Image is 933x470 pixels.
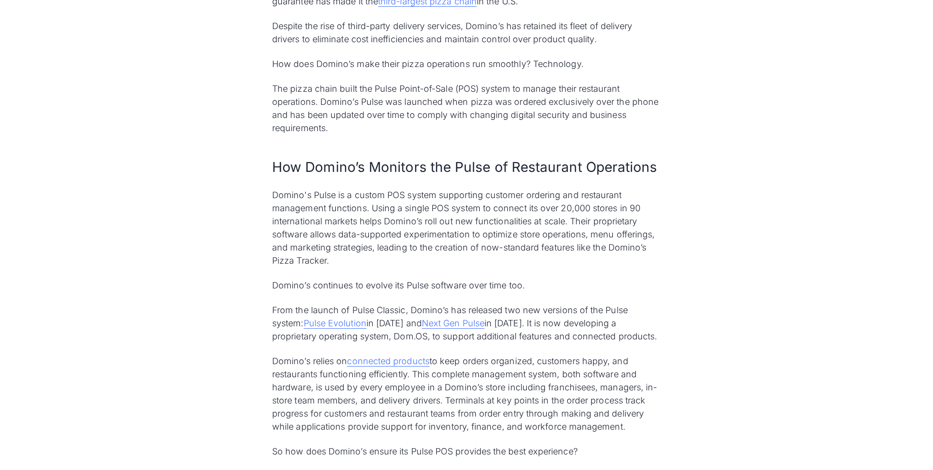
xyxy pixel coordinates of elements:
a: Pulse Evolution [304,318,366,329]
a: Next Gen Pulse [422,318,484,329]
p: Domino’s continues to evolve its Pulse software over time too. [272,279,661,292]
p: The pizza chain built the Pulse Point-of-Sale (POS) system to manage their restaurant operations.... [272,82,661,134]
p: From the launch of Pulse Classic, Domino’s has released two new versions of the Pulse system: in ... [272,303,661,343]
p: So how does Domino’s ensure its Pulse POS provides the best experience? [272,445,661,458]
p: How does Domino’s make their pizza operations run smoothly? Technology. [272,57,661,70]
p: Domino's Pulse is a custom POS system supporting customer ordering and restaurant management func... [272,188,661,267]
h2: How Domino’s Monitors the Pulse of Restaurant Operations [272,158,661,177]
p: Domino’s relies on to keep orders organized, customers happy, and restaurants functioning efficie... [272,354,661,433]
p: Despite the rise of third-party delivery services, Domino’s has retained its fleet of delivery dr... [272,19,661,46]
a: connected products [347,356,429,367]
